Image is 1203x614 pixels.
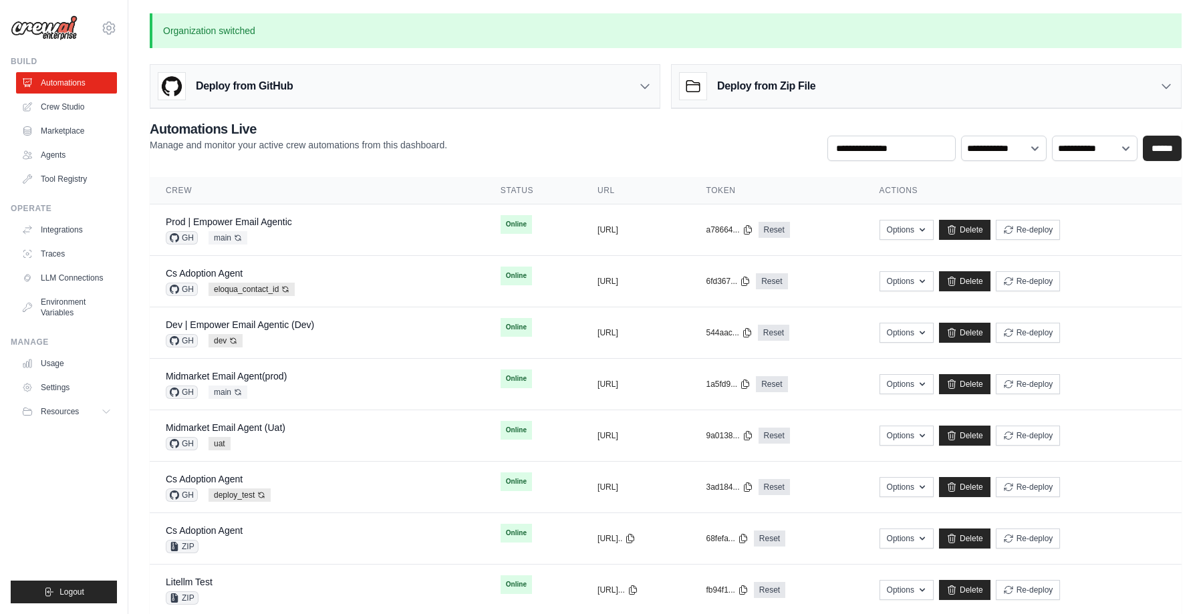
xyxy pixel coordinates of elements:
span: dev [209,334,243,347]
img: GitHub Logo [158,73,185,100]
a: Midmarket Email Agent (Uat) [166,422,285,433]
a: Reset [759,479,790,495]
a: Delete [939,580,990,600]
button: Options [880,271,934,291]
button: 6fd367... [706,276,751,287]
span: Online [501,575,532,594]
span: main [209,386,247,399]
a: Delete [939,374,990,394]
a: Reset [759,222,790,238]
button: Re-deploy [996,528,1061,549]
span: GH [166,283,198,296]
div: Operate [11,203,117,214]
span: GH [166,334,198,347]
button: Re-deploy [996,580,1061,600]
a: Delete [939,426,990,446]
a: Litellm Test [166,577,213,587]
a: Reset [759,428,790,444]
button: Re-deploy [996,374,1061,394]
button: Options [880,323,934,343]
a: Crew Studio [16,96,117,118]
button: Re-deploy [996,477,1061,497]
button: fb94f1... [706,585,748,595]
span: GH [166,437,198,450]
span: GH [166,231,198,245]
a: Reset [756,273,787,289]
button: a78664... [706,224,753,235]
a: Settings [16,377,117,398]
span: GH [166,488,198,502]
a: Delete [939,271,990,291]
span: ZIP [166,540,198,553]
th: Actions [863,177,1182,204]
a: Delete [939,528,990,549]
a: Midmarket Email Agent(prod) [166,371,287,381]
button: Logout [11,581,117,603]
a: Usage [16,353,117,374]
a: Reset [754,582,785,598]
button: Re-deploy [996,323,1061,343]
span: Online [501,369,532,388]
span: Online [501,267,532,285]
button: Re-deploy [996,220,1061,240]
a: Automations [16,72,117,94]
span: main [209,231,247,245]
span: Logout [59,587,84,597]
button: Options [880,426,934,446]
a: Reset [754,530,785,547]
th: Crew [150,177,485,204]
a: Dev | Empower Email Agentic (Dev) [166,319,314,330]
span: Online [501,421,532,440]
button: Re-deploy [996,271,1061,291]
a: Reset [758,325,789,341]
button: Resources [16,401,117,422]
div: Manage [11,337,117,347]
a: Cs Adoption Agent [166,474,243,484]
button: Options [880,220,934,240]
span: deploy_test [209,488,271,502]
th: URL [581,177,690,204]
a: Agents [16,144,117,166]
a: Cs Adoption Agent [166,268,243,279]
th: Status [485,177,581,204]
h2: Automations Live [150,120,447,138]
span: Online [501,318,532,337]
a: Delete [939,323,990,343]
h3: Deploy from Zip File [717,78,815,94]
div: Build [11,56,117,67]
button: 3ad184... [706,482,753,492]
img: Logo [11,15,78,41]
a: Environment Variables [16,291,117,323]
a: Cs Adoption Agent [166,525,243,536]
button: Options [880,477,934,497]
a: Delete [939,220,990,240]
button: Options [880,528,934,549]
span: uat [209,437,231,450]
a: Marketplace [16,120,117,142]
button: Options [880,374,934,394]
a: Tool Registry [16,168,117,190]
span: Resources [41,406,79,417]
span: eloqua_contact_id [209,283,295,296]
span: Online [501,524,532,543]
a: LLM Connections [16,267,117,289]
span: Online [501,472,532,491]
button: 68fefa... [706,533,748,544]
button: Options [880,580,934,600]
h3: Deploy from GitHub [196,78,293,94]
button: 1a5fd9... [706,379,751,390]
a: Prod | Empower Email Agentic [166,216,292,227]
button: 544aac... [706,327,752,338]
th: Token [690,177,863,204]
span: Online [501,215,532,234]
button: Re-deploy [996,426,1061,446]
a: Traces [16,243,117,265]
button: 9a0138... [706,430,753,441]
p: Manage and monitor your active crew automations from this dashboard. [150,138,447,152]
p: Organization switched [150,13,1182,48]
span: GH [166,386,198,399]
span: ZIP [166,591,198,605]
a: Delete [939,477,990,497]
a: Integrations [16,219,117,241]
a: Reset [756,376,787,392]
